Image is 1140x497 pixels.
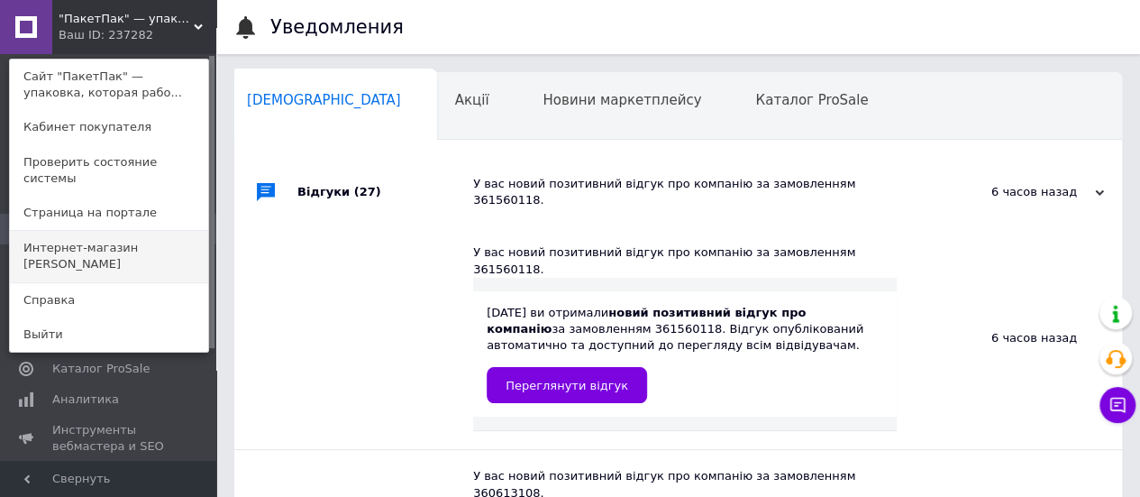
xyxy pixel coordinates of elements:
[473,176,924,208] div: У вас новий позитивний відгук про компанію за замовленням 361560118.
[270,16,404,38] h1: Уведомления
[506,379,628,392] span: Переглянути відгук
[59,27,134,43] div: Ваш ID: 237282
[297,158,473,226] div: Відгуки
[10,231,208,281] a: Интернет-магазин [PERSON_NAME]
[455,92,489,108] span: Акції
[1099,387,1135,423] button: Чат с покупателем
[10,145,208,196] a: Проверить состояние системы
[52,422,167,455] span: Инструменты вебмастера и SEO
[924,184,1104,200] div: 6 часов назад
[10,196,208,230] a: Страница на портале
[487,306,806,336] b: новий позитивний відгук про компанію
[354,185,381,198] span: (27)
[10,318,208,352] a: Выйти
[473,244,897,277] div: У вас новий позитивний відгук про компанію за замовленням 361560118.
[10,283,208,318] a: Справка
[10,110,208,144] a: Кабинет покупателя
[487,367,647,403] a: Переглянути відгук
[52,361,150,377] span: Каталог ProSale
[59,11,194,27] span: "ПакетПак" — упаковка, которая работает на ваш бренд!
[487,305,883,404] div: [DATE] ви отримали за замовленням 361560118. Відгук опублікований автоматично та доступний до пер...
[247,92,401,108] span: [DEMOGRAPHIC_DATA]
[755,92,868,108] span: Каталог ProSale
[52,391,119,408] span: Аналитика
[10,60,208,110] a: Сайт "ПакетПак" — упаковка, которая рабо...
[543,92,701,108] span: Новини маркетплейсу
[897,226,1122,449] div: 6 часов назад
